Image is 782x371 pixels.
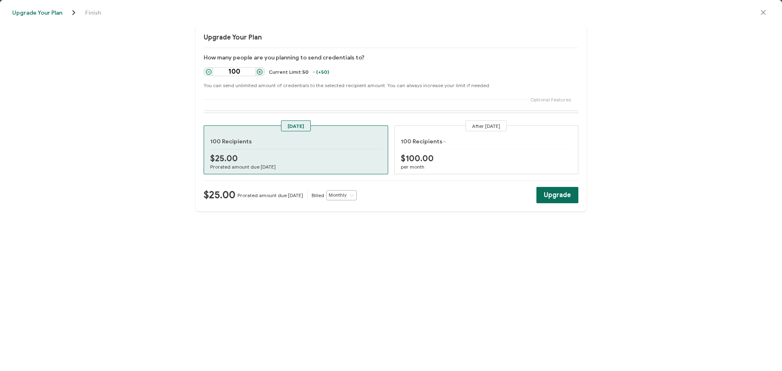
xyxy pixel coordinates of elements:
span: [DATE] [288,123,304,129]
span: Upgrade Your Plan [12,10,62,16]
iframe: To enrich screen reader interactions, please activate Accessibility in Grammarly extension settings [741,332,782,371]
p: Optional Features [530,97,571,103]
p: Prorated amount due [DATE] [210,164,382,170]
p: You can send unlimited amount of credentials to the selected recipient amount. You can always inc... [204,82,578,88]
span: After [DATE] [472,123,500,129]
p: 100 Recipients [401,138,442,145]
span: Finish [85,10,101,16]
div: Optional Features [204,94,578,105]
p: per month [401,164,572,170]
p: $25.00 [210,154,382,164]
div: Chat Widget [741,332,782,371]
span: (+50) [312,69,329,75]
span: Upgrade [544,192,571,198]
span: Upgrade Your Plan [12,9,78,17]
p: How many people are you planning to send credentials to? [204,54,578,61]
p: $100.00 [401,154,572,164]
p: Current Limit: [269,69,329,75]
p: Prorated amount due [DATE] [237,192,303,198]
button: close drawer [757,8,770,17]
p: $25.00 [204,189,235,201]
span: 50 [302,69,309,75]
div: Breadcrumb [12,9,757,17]
p: Upgrade Your Plan [204,33,578,42]
input: Select [326,190,357,200]
button: Upgrade [536,187,578,203]
p: Billed [312,192,324,198]
p: 100 Recipients [210,138,382,145]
